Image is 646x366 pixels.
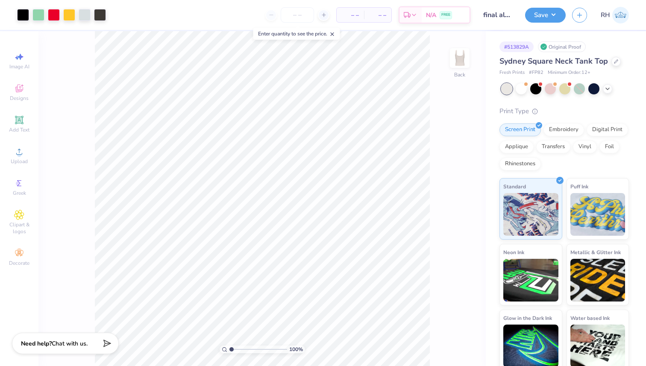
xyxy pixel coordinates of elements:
[499,56,608,66] span: Sydney Square Neck Tank Top
[548,69,590,76] span: Minimum Order: 12 +
[21,340,52,348] strong: Need help?
[52,340,88,348] span: Chat with us.
[612,7,629,23] img: Ryen Heigley
[342,11,359,20] span: – –
[570,193,625,236] img: Puff Ink
[499,106,629,116] div: Print Type
[499,69,525,76] span: Fresh Prints
[9,126,29,133] span: Add Text
[499,158,541,170] div: Rhinestones
[570,259,625,302] img: Metallic & Glitter Ink
[503,193,558,236] img: Standard
[536,141,570,153] div: Transfers
[503,182,526,191] span: Standard
[441,12,450,18] span: FREE
[253,28,340,40] div: Enter quantity to see the price.
[11,158,28,165] span: Upload
[426,11,436,20] span: N/A
[281,7,314,23] input: – –
[477,6,519,23] input: Untitled Design
[601,10,610,20] span: RH
[587,123,628,136] div: Digital Print
[538,41,586,52] div: Original Proof
[570,182,588,191] span: Puff Ink
[499,141,534,153] div: Applique
[543,123,584,136] div: Embroidery
[499,41,534,52] div: # 513829A
[13,190,26,196] span: Greek
[451,50,468,67] img: Back
[601,7,629,23] a: RH
[10,95,29,102] span: Designs
[289,346,303,353] span: 100 %
[573,141,597,153] div: Vinyl
[525,8,566,23] button: Save
[499,123,541,136] div: Screen Print
[529,69,543,76] span: # FP82
[570,248,621,257] span: Metallic & Glitter Ink
[369,11,386,20] span: – –
[9,260,29,266] span: Decorate
[599,141,620,153] div: Foil
[4,221,34,235] span: Clipart & logos
[9,63,29,70] span: Image AI
[503,259,558,302] img: Neon Ink
[570,313,610,322] span: Water based Ink
[503,248,524,257] span: Neon Ink
[503,313,552,322] span: Glow in the Dark Ink
[454,71,465,79] div: Back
